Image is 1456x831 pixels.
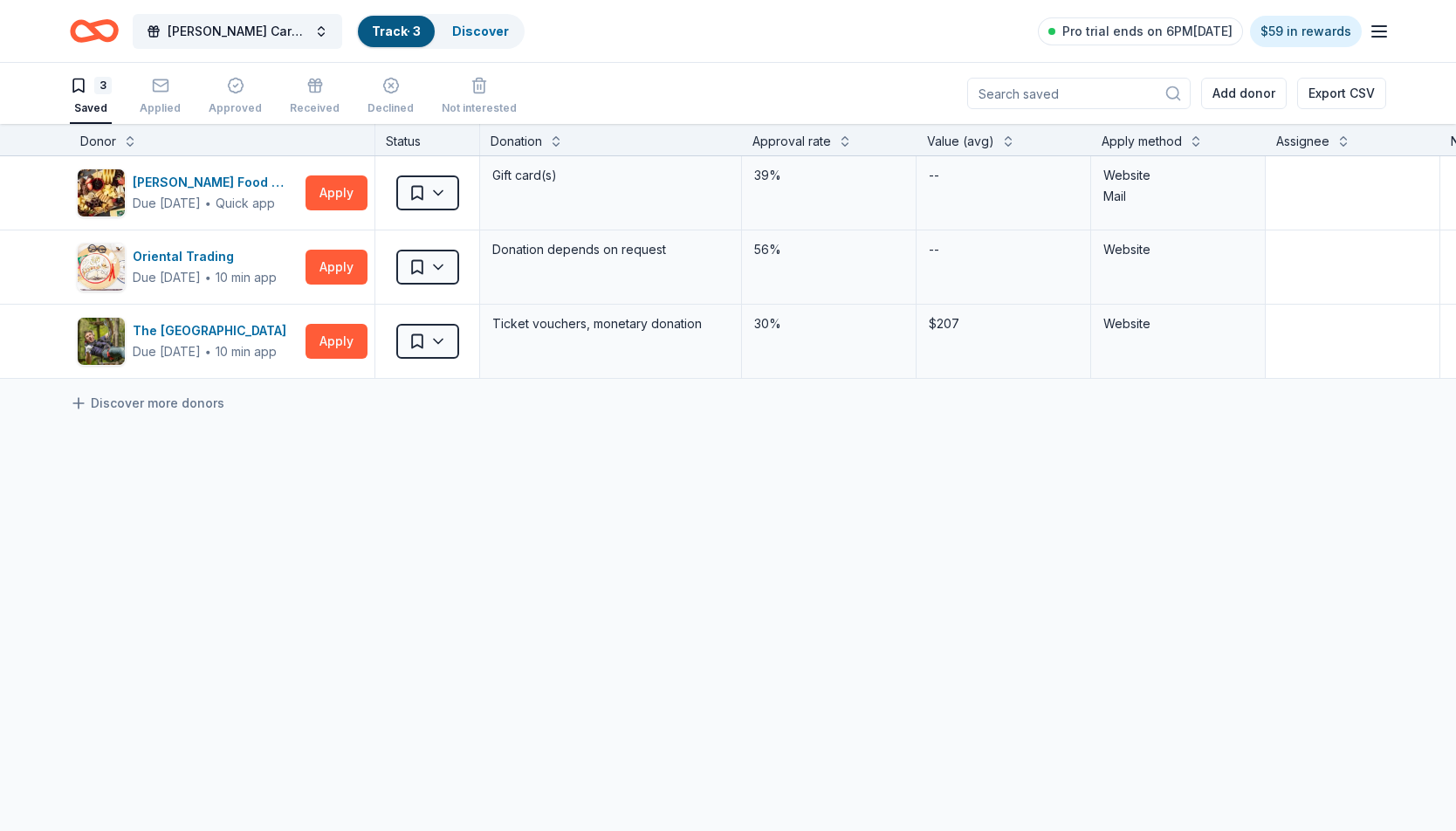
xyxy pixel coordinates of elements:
[204,270,212,285] span: ∙
[927,131,994,152] div: Value (avg)
[752,237,905,262] div: 56%
[306,250,367,285] button: Apply
[306,175,367,210] button: Apply
[140,101,181,115] div: Applied
[133,172,299,193] div: [PERSON_NAME] Food Service Store
[752,131,831,152] div: Approval rate
[1062,21,1233,42] span: Pro trial ends on 6PM[DATE]
[967,78,1191,109] input: Search saved
[927,312,1080,336] div: $207
[306,324,367,359] button: Apply
[1276,131,1329,152] div: Assignee
[367,70,414,124] button: Declined
[133,14,342,49] button: [PERSON_NAME] Cares Annual Trick or Trunk
[70,70,112,124] button: 3Saved
[133,320,293,341] div: The [GEOGRAPHIC_DATA]
[290,101,340,115] div: Received
[491,237,731,262] div: Donation depends on request
[372,24,421,38] a: Track· 3
[290,70,340,124] button: Received
[77,243,299,292] button: Image for Oriental TradingOriental TradingDue [DATE]∙10 min app
[133,341,201,362] div: Due [DATE]
[491,131,542,152] div: Donation
[452,24,509,38] a: Discover
[367,101,414,115] div: Declined
[133,193,201,214] div: Due [DATE]
[1201,78,1287,109] button: Add donor
[77,317,299,366] button: Image for The Adventure ParkThe [GEOGRAPHIC_DATA]Due [DATE]∙10 min app
[216,195,275,212] div: Quick app
[70,393,224,414] a: Discover more donors
[209,70,262,124] button: Approved
[1103,165,1253,186] div: Website
[133,246,277,267] div: Oriental Trading
[80,131,116,152] div: Donor
[927,163,941,188] div: --
[927,237,941,262] div: --
[78,244,125,291] img: Image for Oriental Trading
[140,70,181,124] button: Applied
[70,101,112,115] div: Saved
[752,312,905,336] div: 30%
[1103,239,1253,260] div: Website
[375,124,480,155] div: Status
[442,70,517,124] button: Not interested
[752,163,905,188] div: 39%
[204,196,212,210] span: ∙
[1038,17,1243,45] a: Pro trial ends on 6PM[DATE]
[491,163,731,188] div: Gift card(s)
[1102,131,1182,152] div: Apply method
[94,77,112,94] div: 3
[70,10,119,52] a: Home
[78,318,125,365] img: Image for The Adventure Park
[442,101,517,115] div: Not interested
[1250,16,1362,47] a: $59 in rewards
[209,101,262,115] div: Approved
[216,269,277,286] div: 10 min app
[1103,313,1253,334] div: Website
[168,21,307,42] span: [PERSON_NAME] Cares Annual Trick or Trunk
[356,14,525,49] button: Track· 3Discover
[133,267,201,288] div: Due [DATE]
[78,169,125,216] img: Image for Gordon Food Service Store
[1103,186,1253,207] div: Mail
[216,343,277,361] div: 10 min app
[77,168,299,217] button: Image for Gordon Food Service Store[PERSON_NAME] Food Service StoreDue [DATE]∙Quick app
[491,312,731,336] div: Ticket vouchers, monetary donation
[204,344,212,359] span: ∙
[1297,78,1386,109] button: Export CSV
